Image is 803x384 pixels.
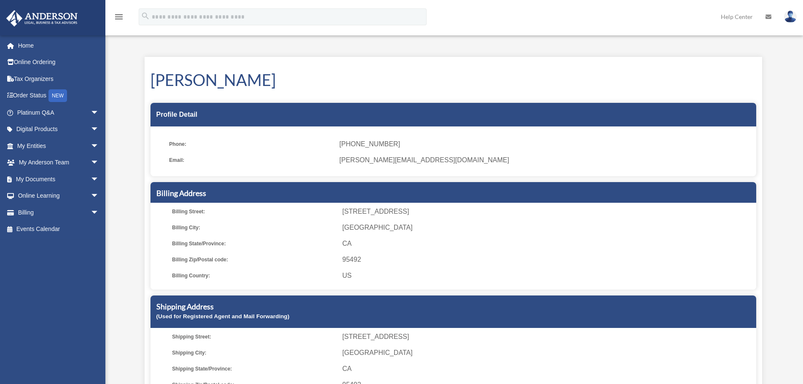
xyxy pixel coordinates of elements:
span: 95492 [342,254,753,266]
span: Billing Country: [172,270,336,282]
a: My Anderson Teamarrow_drop_down [6,154,112,171]
span: Billing Zip/Postal code: [172,254,336,266]
span: arrow_drop_down [91,204,107,221]
span: US [342,270,753,282]
span: arrow_drop_down [91,154,107,172]
span: arrow_drop_down [91,104,107,121]
a: My Entitiesarrow_drop_down [6,137,112,154]
span: [PHONE_NUMBER] [339,138,750,150]
span: Billing City: [172,222,336,234]
h5: Shipping Address [156,301,750,312]
span: [GEOGRAPHIC_DATA] [342,222,753,234]
a: Digital Productsarrow_drop_down [6,121,112,138]
a: Events Calendar [6,221,112,238]
span: [PERSON_NAME][EMAIL_ADDRESS][DOMAIN_NAME] [339,154,750,166]
a: Home [6,37,112,54]
img: User Pic [784,11,797,23]
i: search [141,11,150,21]
a: My Documentsarrow_drop_down [6,171,112,188]
h1: [PERSON_NAME] [150,69,756,91]
a: Tax Organizers [6,70,112,87]
span: CA [342,238,753,250]
span: Email: [169,154,333,166]
a: Platinum Q&Aarrow_drop_down [6,104,112,121]
a: Online Ordering [6,54,112,71]
span: arrow_drop_down [91,121,107,138]
span: Billing State/Province: [172,238,336,250]
span: CA [342,363,753,375]
img: Anderson Advisors Platinum Portal [4,10,80,27]
span: arrow_drop_down [91,137,107,155]
a: Order StatusNEW [6,87,112,105]
div: Profile Detail [150,103,756,126]
a: Online Learningarrow_drop_down [6,188,112,204]
span: Phone: [169,138,333,150]
span: Shipping State/Province: [172,363,336,375]
a: Billingarrow_drop_down [6,204,112,221]
span: arrow_drop_down [91,171,107,188]
span: arrow_drop_down [91,188,107,205]
h5: Billing Address [156,188,750,199]
i: menu [114,12,124,22]
span: [STREET_ADDRESS] [342,331,753,343]
div: NEW [48,89,67,102]
a: menu [114,15,124,22]
span: Shipping Street: [172,331,336,343]
span: Billing Street: [172,206,336,218]
small: (Used for Registered Agent and Mail Forwarding) [156,313,290,320]
span: Shipping City: [172,347,336,359]
span: [GEOGRAPHIC_DATA] [342,347,753,359]
span: [STREET_ADDRESS] [342,206,753,218]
